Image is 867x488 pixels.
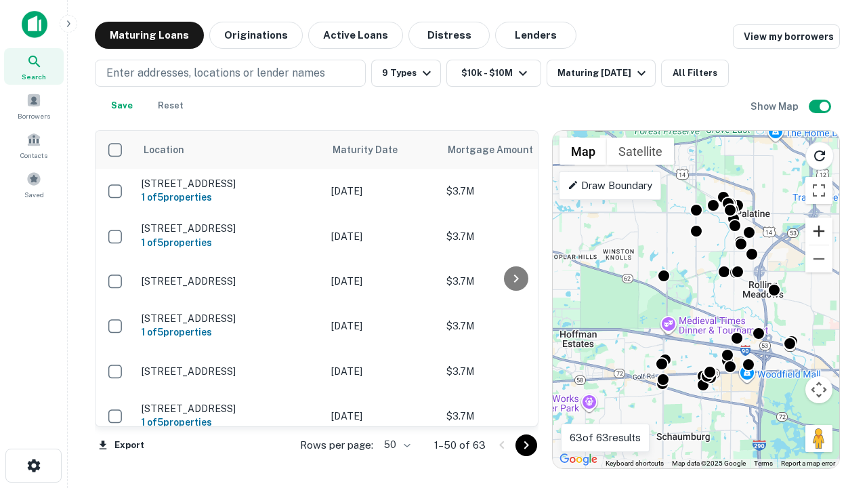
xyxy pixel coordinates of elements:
div: Maturing [DATE] [557,65,650,81]
div: 50 [379,435,413,455]
button: 9 Types [371,60,441,87]
p: [STREET_ADDRESS] [142,403,318,415]
button: Show street map [559,138,607,165]
button: Go to next page [515,434,537,456]
p: [STREET_ADDRESS] [142,365,318,378]
button: Zoom out [805,245,832,272]
p: 63 of 63 results [570,430,641,446]
h6: 1 of 5 properties [142,235,318,250]
p: [DATE] [331,319,433,333]
span: Saved [24,189,44,200]
p: $3.7M [446,229,582,244]
p: [DATE] [331,274,433,289]
button: Lenders [495,22,576,49]
button: Toggle fullscreen view [805,177,832,204]
p: $3.7M [446,409,582,424]
img: capitalize-icon.png [22,11,47,38]
a: Borrowers [4,87,64,124]
a: Search [4,48,64,85]
p: [DATE] [331,409,433,424]
p: [STREET_ADDRESS] [142,312,318,325]
span: Mortgage Amount [448,142,551,158]
p: $3.7M [446,319,582,333]
button: Export [95,435,148,455]
h6: Show Map [750,99,801,114]
p: Rows per page: [300,437,373,453]
a: View my borrowers [733,24,840,49]
h6: 1 of 5 properties [142,190,318,205]
p: [STREET_ADDRESS] [142,178,318,190]
span: Maturity Date [333,142,415,158]
p: 1–50 of 63 [434,437,486,453]
button: Maturing [DATE] [547,60,656,87]
a: Report a map error [781,460,835,467]
p: $3.7M [446,184,582,199]
a: Open this area in Google Maps (opens a new window) [556,451,601,468]
span: Contacts [20,150,47,161]
button: All Filters [661,60,729,87]
button: Maturing Loans [95,22,204,49]
button: Active Loans [308,22,403,49]
p: [STREET_ADDRESS] [142,222,318,235]
span: Search [22,71,46,82]
button: Reload search area [805,142,834,170]
button: Enter addresses, locations or lender names [95,60,366,87]
button: $10k - $10M [446,60,541,87]
th: Mortgage Amount [440,131,589,169]
p: $3.7M [446,364,582,379]
h6: 1 of 5 properties [142,325,318,340]
p: Draw Boundary [568,178,652,194]
button: Show satellite imagery [607,138,674,165]
button: Originations [209,22,303,49]
button: Distress [408,22,490,49]
p: [DATE] [331,364,433,379]
p: [STREET_ADDRESS] [142,275,318,287]
p: [DATE] [331,184,433,199]
span: Location [143,142,184,158]
p: [DATE] [331,229,433,244]
a: Saved [4,166,64,203]
div: 0 0 [553,131,839,468]
iframe: Chat Widget [799,336,867,401]
a: Contacts [4,127,64,163]
th: Maturity Date [324,131,440,169]
span: Map data ©2025 Google [672,460,746,467]
th: Location [135,131,324,169]
a: Terms (opens in new tab) [754,460,773,467]
p: $3.7M [446,274,582,289]
button: Reset [149,92,192,119]
button: Zoom in [805,218,832,245]
img: Google [556,451,601,468]
h6: 1 of 5 properties [142,415,318,430]
button: Drag Pegman onto the map to open Street View [805,425,832,452]
span: Borrowers [18,110,50,121]
button: Keyboard shortcuts [606,459,664,468]
button: Save your search to get updates of matches that match your search criteria. [100,92,144,119]
p: Enter addresses, locations or lender names [106,65,325,81]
